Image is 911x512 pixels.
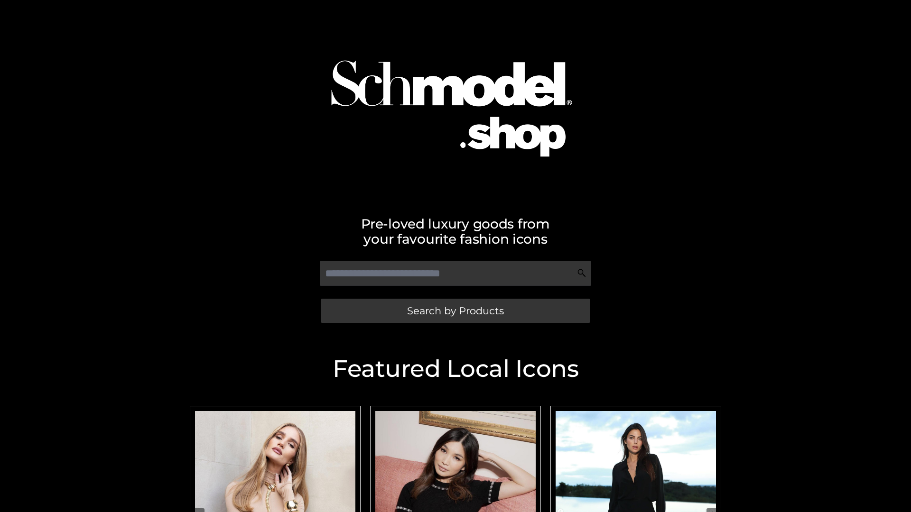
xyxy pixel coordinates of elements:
h2: Pre-loved luxury goods from your favourite fashion icons [185,216,726,247]
a: Search by Products [321,299,590,323]
img: Search Icon [577,268,586,278]
span: Search by Products [407,306,504,316]
h2: Featured Local Icons​ [185,357,726,381]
